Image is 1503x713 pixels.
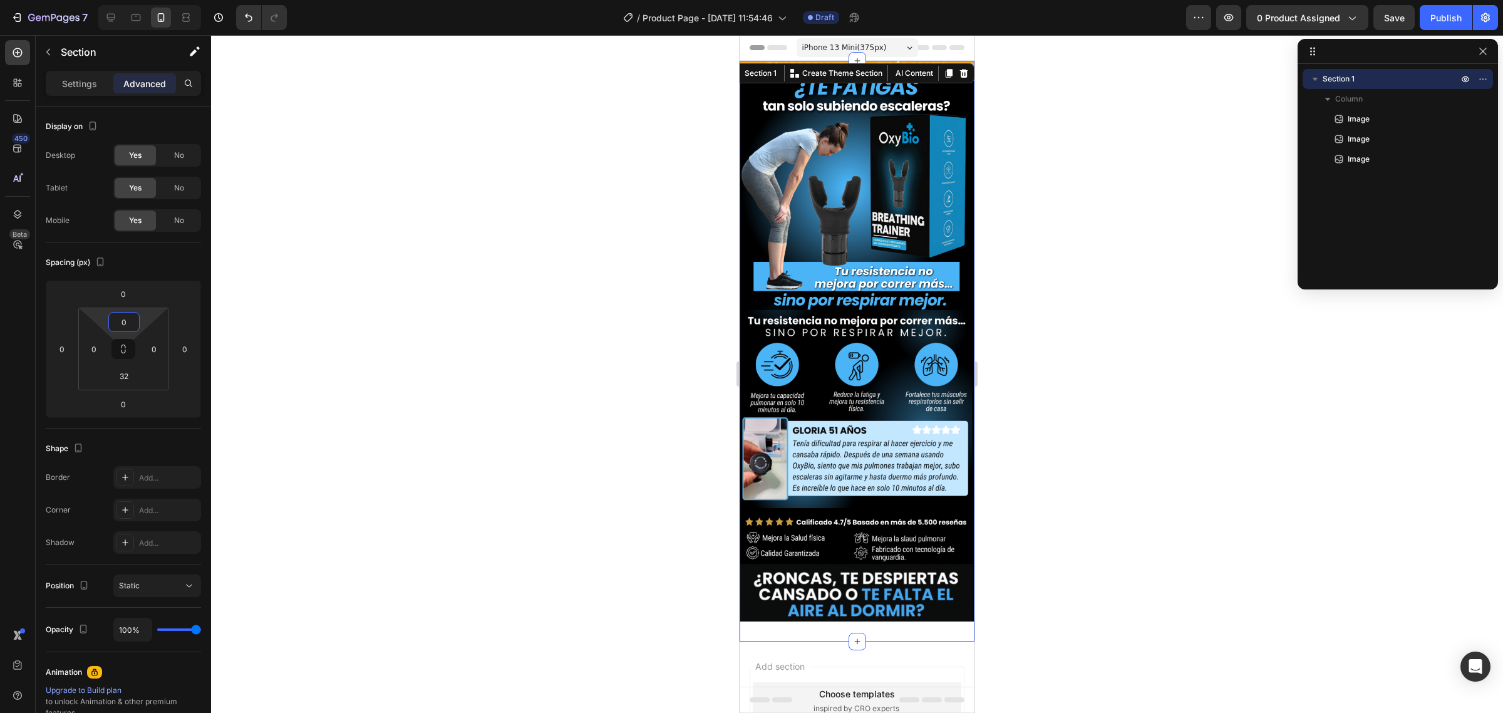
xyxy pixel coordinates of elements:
[1257,11,1340,24] span: 0 product assigned
[129,182,142,194] span: Yes
[1323,73,1355,85] span: Section 1
[174,215,184,226] span: No
[53,340,71,358] input: 0
[1246,5,1368,30] button: 0 product assigned
[46,504,71,516] div: Corner
[46,622,91,638] div: Opacity
[643,11,773,24] span: Product Page - [DATE] 11:54:46
[9,229,30,239] div: Beta
[174,150,184,161] span: No
[111,367,137,385] input: 2xl
[1348,133,1370,145] span: Image
[46,472,70,483] div: Border
[5,5,93,30] button: 7
[129,150,142,161] span: Yes
[111,284,136,303] input: 0
[12,133,30,143] div: 450
[145,340,163,358] input: 0px
[1348,153,1370,165] span: Image
[46,667,82,678] div: Animation
[46,150,75,161] div: Desktop
[175,340,194,358] input: 0
[46,578,91,595] div: Position
[139,505,198,516] div: Add...
[174,182,184,194] span: No
[46,440,86,457] div: Shape
[46,537,75,548] div: Shadow
[46,215,70,226] div: Mobile
[1335,93,1363,105] span: Column
[82,10,88,25] p: 7
[139,538,198,549] div: Add...
[46,685,201,696] div: Upgrade to Build plan
[1430,11,1462,24] div: Publish
[119,581,140,590] span: Static
[1373,5,1415,30] button: Save
[1348,113,1370,125] span: Image
[1460,652,1490,682] div: Open Intercom Messenger
[114,618,152,641] input: Auto
[815,12,834,23] span: Draft
[129,215,142,226] span: Yes
[236,5,287,30] div: Undo/Redo
[62,77,97,90] p: Settings
[740,35,974,713] iframe: Design area
[61,44,163,60] p: Section
[46,182,68,194] div: Tablet
[46,118,100,135] div: Display on
[139,472,198,484] div: Add...
[123,77,166,90] p: Advanced
[113,575,201,597] button: Static
[1420,5,1472,30] button: Publish
[637,11,640,24] span: /
[1384,13,1405,23] span: Save
[85,340,103,358] input: 0px
[111,395,136,414] input: 0
[46,254,108,271] div: Spacing (px)
[111,313,137,331] input: 0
